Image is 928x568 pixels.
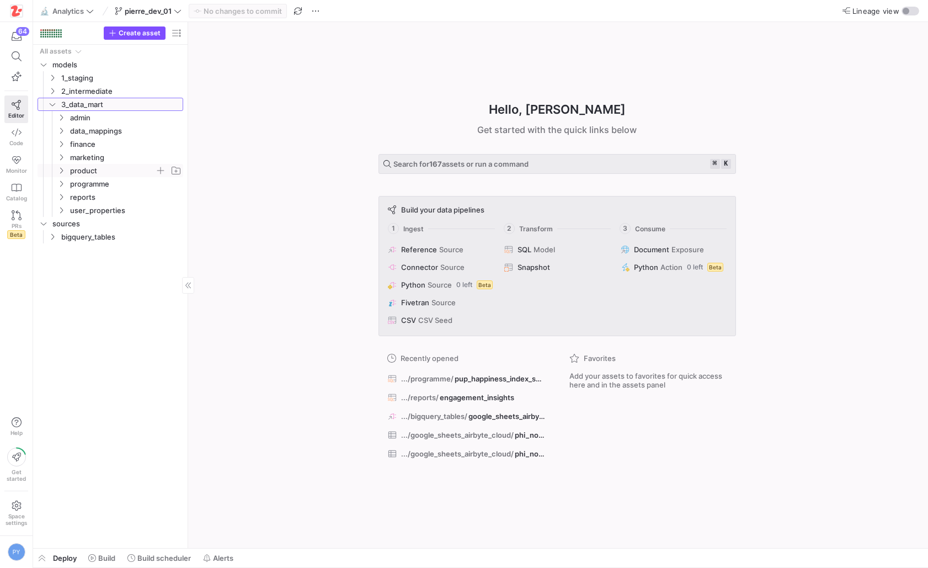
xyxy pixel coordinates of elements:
div: Press SPACE to select this row. [38,177,183,190]
span: Add your assets to favorites for quick access here and in the assets panel [569,371,727,389]
div: Press SPACE to select this row. [38,230,183,243]
span: Monitor [6,167,27,174]
span: Lineage view [852,7,899,15]
button: Alerts [198,549,238,567]
span: Get started [7,469,26,482]
button: .../google_sheets_airbyte_cloud/phi_non_zz_survey_demographics [385,428,547,442]
button: 🔬Analytics [38,4,97,18]
span: SQL [518,245,531,254]
span: 0 left [687,263,703,271]
div: Press SPACE to select this row. [38,137,183,151]
h1: Hello, [PERSON_NAME] [489,100,626,119]
a: https://storage.googleapis.com/y42-prod-data-exchange/images/h4OkG5kwhGXbZ2sFpobXAPbjBGJTZTGe3yEd... [4,2,28,20]
div: Press SPACE to select this row. [38,124,183,137]
span: 0 left [456,281,472,289]
div: 64 [16,27,29,36]
span: Python [401,280,425,289]
span: Space settings [6,513,27,526]
span: Code [9,140,23,146]
button: Search for167assets or run a command⌘k [378,154,736,174]
span: Fivetran [401,298,429,307]
span: Create asset [119,29,161,37]
span: google_sheets_airbyte_cloud [468,412,545,421]
button: ReferenceSource [386,243,495,256]
button: SQLModel [502,243,612,256]
span: Build your data pipelines [401,205,484,214]
span: admin [70,112,182,124]
span: Action [660,263,682,272]
span: Help [9,429,23,436]
span: 3_data_mart [61,98,182,111]
a: Editor [4,95,28,123]
span: CSV Seed [418,316,452,325]
button: .../bigquery_tables/google_sheets_airbyte_cloud [385,409,547,423]
span: 1_staging [61,72,182,84]
span: Source [440,263,465,272]
button: FivetranSource [386,296,495,309]
span: PRs [12,222,22,229]
button: .../reports/engagement_insights [385,390,547,405]
a: Monitor [4,151,28,178]
div: PY [8,543,25,561]
span: phi_non_zz_survey_demographics [515,431,545,439]
a: Spacesettings [4,496,28,531]
span: 🔬 [40,7,48,15]
span: Beta [477,280,493,289]
strong: 167 [429,160,442,168]
button: pierre_dev_01 [112,4,184,18]
span: product [70,164,155,177]
button: Create asset [104,26,166,40]
a: Code [4,123,28,151]
span: Model [534,245,555,254]
span: engagement_insights [440,393,514,402]
span: Python [634,263,658,272]
span: .../bigquery_tables/ [401,412,467,421]
span: Recently opened [401,354,458,363]
button: DocumentExposure [618,243,728,256]
div: Press SPACE to select this row. [38,71,183,84]
div: Press SPACE to select this row. [38,217,183,230]
span: Editor [8,112,24,119]
img: https://storage.googleapis.com/y42-prod-data-exchange/images/h4OkG5kwhGXbZ2sFpobXAPbjBGJTZTGe3yEd... [11,6,22,17]
button: .../programme/pup_happiness_index_surveys [385,371,547,386]
span: Build [98,554,115,562]
button: Build scheduler [122,549,196,567]
div: Get started with the quick links below [378,123,736,136]
button: Snapshot [502,261,612,274]
div: Press SPACE to select this row. [38,45,183,58]
span: .../google_sheets_airbyte_cloud/ [401,449,514,458]
button: Build [83,549,120,567]
button: .../google_sheets_airbyte_cloud/phi_non_zz_survey_2 [385,447,547,461]
button: ConnectorSource [386,261,495,274]
span: Source [431,298,456,307]
span: Exposure [671,245,704,254]
span: pierre_dev_01 [125,7,172,15]
span: phi_non_zz_survey_2 [515,449,545,458]
span: Search for assets or run a command [393,160,529,168]
button: PythonAction0 leftBeta [618,261,728,274]
span: 2_intermediate [61,85,182,98]
span: bigquery_tables [61,231,182,243]
span: .../programme/ [401,374,454,383]
span: Analytics [52,7,84,15]
span: Alerts [213,554,233,562]
kbd: k [721,159,731,169]
span: Build scheduler [137,554,191,562]
span: pup_happiness_index_surveys [455,374,545,383]
kbd: ⌘ [710,159,720,169]
span: Source [439,245,463,254]
span: marketing [70,151,182,164]
div: Press SPACE to select this row. [38,204,183,217]
span: Connector [401,263,438,272]
div: Press SPACE to select this row. [38,111,183,124]
span: Snapshot [518,263,550,272]
span: reports [70,191,182,204]
div: Press SPACE to select this row. [38,58,183,71]
span: Document [634,245,669,254]
a: PRsBeta [4,206,28,243]
button: PY [4,540,28,564]
span: user_properties [70,204,182,217]
div: Press SPACE to select this row. [38,190,183,204]
span: Favorites [584,354,616,363]
button: Getstarted [4,443,28,486]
